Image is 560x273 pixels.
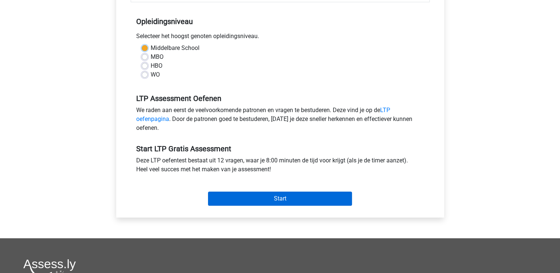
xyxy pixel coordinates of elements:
[131,106,430,135] div: We raden aan eerst de veelvoorkomende patronen en vragen te bestuderen. Deze vind je op de . Door...
[151,44,199,53] label: Middelbare School
[131,156,430,177] div: Deze LTP oefentest bestaat uit 12 vragen, waar je 8:00 minuten de tijd voor krijgt (als je de tim...
[136,14,424,29] h5: Opleidingsniveau
[151,53,164,61] label: MBO
[151,61,162,70] label: HBO
[151,70,160,79] label: WO
[208,192,352,206] input: Start
[131,32,430,44] div: Selecteer het hoogst genoten opleidingsniveau.
[136,94,424,103] h5: LTP Assessment Oefenen
[136,144,424,153] h5: Start LTP Gratis Assessment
